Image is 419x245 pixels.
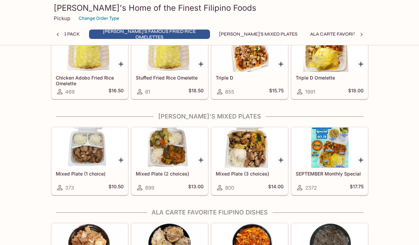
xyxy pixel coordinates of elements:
div: Chicken Adobo Fried Rice Omelette [52,32,128,72]
h5: $15.75 [269,88,284,96]
button: Add Triple D Omelette [357,60,365,68]
div: Mixed Plate (1 choice) [52,128,128,168]
a: SEPTEMBER Monthly Special2372$17.75 [291,127,368,195]
span: 469 [65,89,75,95]
div: Mixed Plate (3 choices) [212,128,288,168]
button: Add Chicken Adobo Fried Rice Omelette [117,60,125,68]
h5: Triple D [216,75,284,81]
h5: Triple D Omelette [296,75,364,81]
div: Triple D Omelette [292,32,368,72]
h5: $18.00 [348,88,364,96]
h4: Ala Carte Favorite Filipino Dishes [51,209,368,216]
h5: Chicken Adobo Fried Rice Omelette [56,75,124,86]
h5: $14.00 [268,184,284,192]
h5: $16.50 [109,88,124,96]
div: SEPTEMBER Monthly Special [292,128,368,168]
button: Add Triple D [277,60,285,68]
button: [PERSON_NAME]'s Famous Fried Rice Omelettes [89,30,210,39]
h5: Mixed Plate (1 choice) [56,171,124,177]
span: 1991 [305,89,315,95]
span: 373 [65,185,74,191]
span: 855 [225,89,234,95]
span: 61 [145,89,150,95]
button: Add Mixed Plate (3 choices) [277,156,285,164]
a: Triple D855$15.75 [211,31,288,99]
h5: $13.00 [188,184,204,192]
a: Chicken Adobo Fried Rice Omelette469$16.50 [51,31,128,99]
button: [PERSON_NAME]'s Mixed Plates [215,30,301,39]
button: Add SEPTEMBER Monthly Special [357,156,365,164]
button: Add Mixed Plate (1 choice) [117,156,125,164]
button: Add Stuffed Fried Rice Omelette [197,60,205,68]
h5: Mixed Plate (3 choices) [216,171,284,177]
button: Add Mixed Plate (2 choices) [197,156,205,164]
a: Mixed Plate (3 choices)800$14.00 [211,127,288,195]
h5: $10.50 [109,184,124,192]
h5: Mixed Plate (2 choices) [136,171,204,177]
div: Mixed Plate (2 choices) [132,128,208,168]
a: Mixed Plate (1 choice)373$10.50 [51,127,128,195]
span: 800 [225,185,234,191]
div: Triple D [212,32,288,72]
button: Ala Carte Favorite Filipino Dishes [306,30,402,39]
a: Mixed Plate (2 choices)899$13.00 [131,127,208,195]
h5: SEPTEMBER Monthly Special [296,171,364,177]
a: Stuffed Fried Rice Omelette61$18.50 [131,31,208,99]
h4: [PERSON_NAME]'s Mixed Plates [51,113,368,120]
h5: $18.50 [188,88,204,96]
h5: $17.75 [350,184,364,192]
div: Stuffed Fried Rice Omelette [132,32,208,72]
span: 899 [145,185,154,191]
a: Triple D Omelette1991$18.00 [291,31,368,99]
h3: [PERSON_NAME]'s Home of the Finest Filipino Foods [54,3,366,13]
h5: Stuffed Fried Rice Omelette [136,75,204,81]
span: 2372 [305,185,317,191]
button: Change Order Type [76,13,122,23]
p: Pickup [54,15,70,21]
